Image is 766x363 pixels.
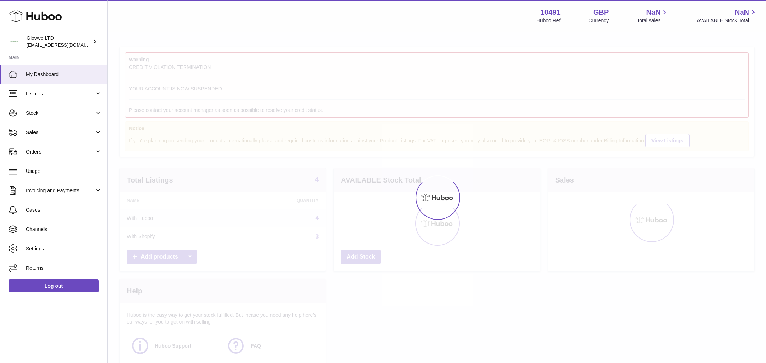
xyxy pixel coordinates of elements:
span: Returns [26,265,102,272]
div: Huboo Ref [537,17,561,24]
div: Currency [589,17,609,24]
div: Glowve LTD [27,35,91,48]
span: Channels [26,226,102,233]
span: Total sales [637,17,669,24]
strong: 10491 [540,8,561,17]
a: NaN AVAILABLE Stock Total [697,8,757,24]
span: NaN [735,8,749,17]
span: [EMAIL_ADDRESS][DOMAIN_NAME] [27,42,106,48]
a: Log out [9,279,99,292]
span: Usage [26,168,102,175]
span: Listings [26,90,94,97]
strong: GBP [593,8,609,17]
a: NaN Total sales [637,8,669,24]
span: Orders [26,148,94,155]
span: Invoicing and Payments [26,187,94,194]
span: My Dashboard [26,71,102,78]
span: Stock [26,110,94,117]
span: Cases [26,207,102,213]
span: NaN [646,8,660,17]
img: internalAdmin-10491@internal.huboo.com [9,36,19,47]
span: AVAILABLE Stock Total [697,17,757,24]
span: Sales [26,129,94,136]
span: Settings [26,245,102,252]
